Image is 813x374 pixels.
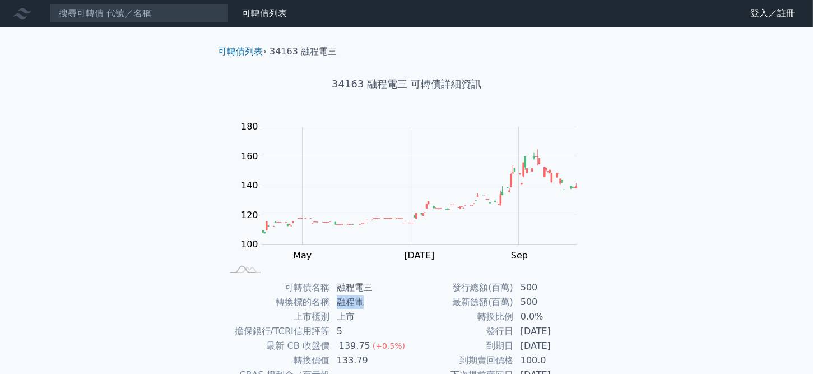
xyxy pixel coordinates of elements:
a: 登入／註冊 [741,4,804,22]
li: › [219,45,267,58]
tspan: 140 [241,180,258,191]
tspan: [DATE] [404,250,434,261]
tspan: 100 [241,239,258,250]
tspan: 180 [241,121,258,132]
input: 搜尋可轉債 代號／名稱 [49,4,229,23]
td: 轉換標的名稱 [223,295,330,310]
td: 到期賣回價格 [407,353,514,368]
td: [DATE] [514,324,591,339]
td: 133.79 [330,353,407,368]
td: 轉換比例 [407,310,514,324]
td: 100.0 [514,353,591,368]
td: 發行總額(百萬) [407,280,514,295]
a: 可轉債列表 [219,46,263,57]
tspan: Sep [511,250,528,261]
td: [DATE] [514,339,591,353]
tspan: 120 [241,210,258,220]
td: 轉換價值 [223,353,330,368]
td: 到期日 [407,339,514,353]
h1: 34163 融程電三 可轉債詳細資訊 [210,76,604,92]
td: 500 [514,295,591,310]
td: 500 [514,280,591,295]
td: 5 [330,324,407,339]
td: 融程電三 [330,280,407,295]
td: 可轉債名稱 [223,280,330,295]
g: Chart [235,121,594,261]
tspan: 160 [241,151,258,161]
td: 發行日 [407,324,514,339]
div: 139.75 [337,339,373,353]
td: 融程電 [330,295,407,310]
td: 最新餘額(百萬) [407,295,514,310]
td: 上市櫃別 [223,310,330,324]
td: 上市 [330,310,407,324]
td: 0.0% [514,310,591,324]
span: (+0.5%) [373,341,405,350]
td: 最新 CB 收盤價 [223,339,330,353]
li: 34163 融程電三 [270,45,337,58]
tspan: May [293,250,312,261]
td: 擔保銀行/TCRI信用評等 [223,324,330,339]
a: 可轉債列表 [242,8,287,19]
